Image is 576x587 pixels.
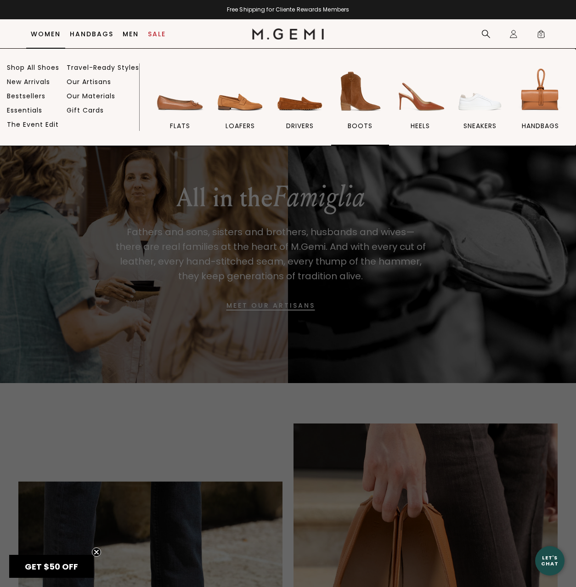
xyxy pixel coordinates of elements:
a: Sale [148,30,166,38]
a: flats [151,66,209,146]
a: The Event Edit [7,120,59,129]
a: Handbags [70,30,113,38]
a: Women [31,30,61,38]
span: drivers [286,122,314,130]
a: Men [123,30,139,38]
a: New Arrivals [7,78,50,86]
img: sneakers [454,66,506,117]
a: Our Artisans [67,78,111,86]
a: Shop All Shoes [7,63,59,72]
a: Gift Cards [67,106,104,114]
div: GET $50 OFFClose teaser [9,555,94,578]
img: handbags [514,66,566,117]
img: BOOTS [334,66,386,117]
a: BOOTS [331,66,389,146]
a: Essentials [7,106,42,114]
a: heels [391,66,449,146]
a: Our Materials [67,92,115,100]
span: heels [411,122,430,130]
span: handbags [522,122,559,130]
a: sneakers [452,66,509,146]
a: drivers [271,66,329,146]
a: Travel-Ready Styles [67,63,139,72]
span: GET $50 OFF [25,561,78,572]
a: handbags [511,66,569,146]
button: Close teaser [92,547,101,557]
span: BOOTS [348,122,373,130]
img: loafers [215,66,266,117]
span: 0 [536,31,546,40]
img: drivers [274,66,326,117]
span: flats [170,122,190,130]
img: flats [154,66,206,117]
a: Bestsellers [7,92,45,100]
a: loafers [211,66,269,146]
img: M.Gemi [252,28,324,40]
img: heels [395,66,446,117]
span: sneakers [463,122,497,130]
span: loafers [226,122,255,130]
div: Let's Chat [535,555,565,566]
